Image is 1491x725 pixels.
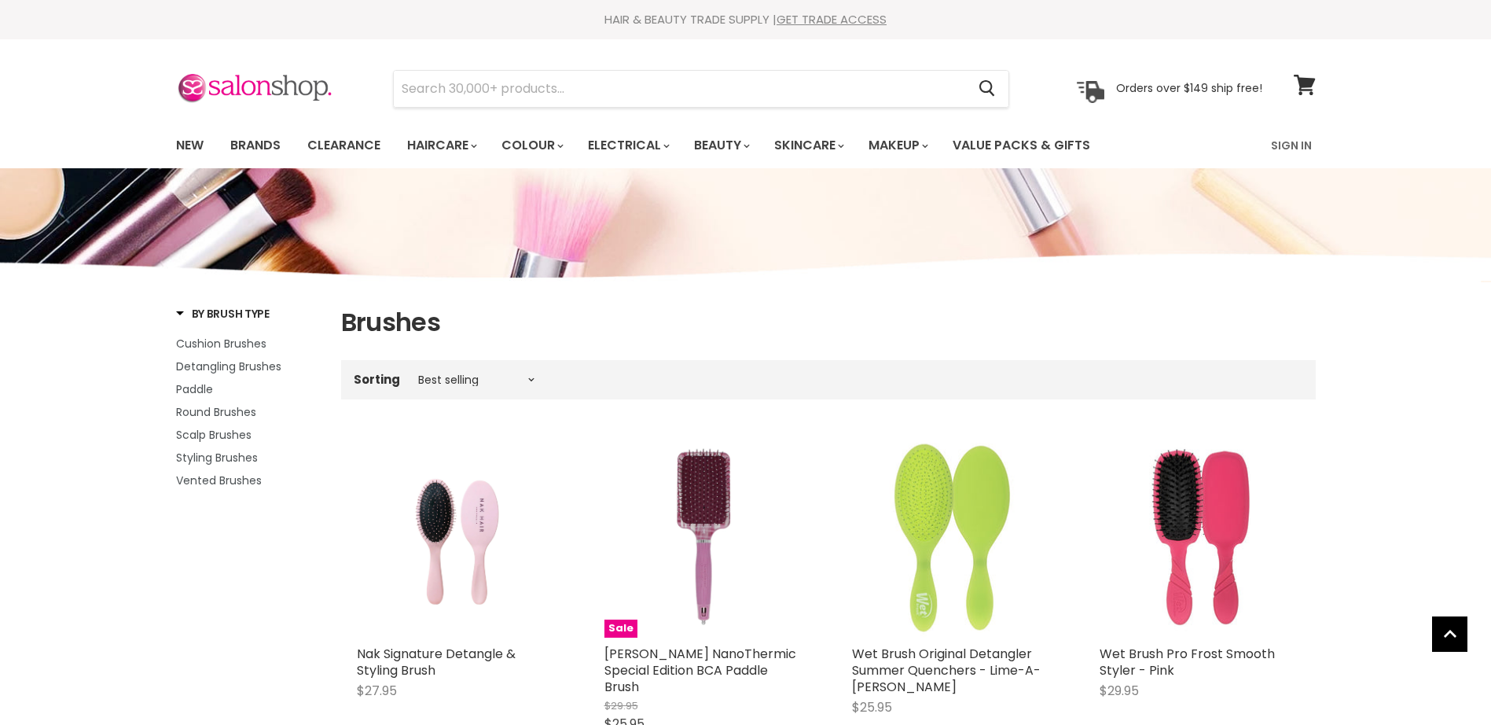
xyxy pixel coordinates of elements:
[296,129,392,162] a: Clearance
[376,437,537,638] img: Nak Signature Detangle & Styling Brush
[176,427,252,443] span: Scalp Brushes
[857,129,938,162] a: Makeup
[176,473,262,488] span: Vented Brushes
[219,129,292,162] a: Brands
[176,449,321,466] a: Styling Brushes
[852,698,892,716] span: $25.95
[604,620,637,638] span: Sale
[1261,129,1321,162] a: Sign In
[1100,437,1300,638] img: Wet Brush Pro Frost Smooth Styler - Pink
[682,129,759,162] a: Beauty
[777,11,887,28] a: GET TRADE ACCESS
[1116,81,1262,95] p: Orders over $149 ship free!
[604,698,638,713] span: $29.95
[394,71,967,107] input: Search
[604,437,805,638] img: Olivia Garden NanoThermic Special Edition BCA Paddle Brush
[164,123,1182,168] ul: Main menu
[354,373,400,386] label: Sorting
[395,129,487,162] a: Haircare
[176,358,321,375] a: Detangling Brushes
[156,12,1335,28] div: HAIR & BEAUTY TRADE SUPPLY |
[576,129,679,162] a: Electrical
[176,403,321,421] a: Round Brushes
[341,306,1316,339] h1: Brushes
[176,381,321,398] a: Paddle
[604,645,796,696] a: [PERSON_NAME] NanoThermic Special Edition BCA Paddle Brush
[176,404,256,420] span: Round Brushes
[176,336,266,351] span: Cushion Brushes
[967,71,1008,107] button: Search
[1100,645,1275,679] a: Wet Brush Pro Frost Smooth Styler - Pink
[357,437,557,638] a: Nak Signature Detangle & Styling Brush
[1100,682,1139,700] span: $29.95
[176,450,258,466] span: Styling Brushes
[852,645,1041,696] a: Wet Brush Original Detangler Summer Quenchers - Lime-A-[PERSON_NAME]
[604,437,805,638] a: Olivia Garden NanoThermic Special Edition BCA Paddle BrushSale
[490,129,573,162] a: Colour
[941,129,1102,162] a: Value Packs & Gifts
[393,70,1009,108] form: Product
[176,381,213,397] span: Paddle
[176,472,321,489] a: Vented Brushes
[164,129,215,162] a: New
[852,437,1052,638] a: Wet Brush Original Detangler Summer Quenchers - Lime-A-Rita
[357,682,397,700] span: $27.95
[176,359,281,374] span: Detangling Brushes
[762,129,854,162] a: Skincare
[176,306,270,322] h3: By Brush Type
[176,335,321,352] a: Cushion Brushes
[156,123,1335,168] nav: Main
[176,426,321,443] a: Scalp Brushes
[357,645,516,679] a: Nak Signature Detangle & Styling Brush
